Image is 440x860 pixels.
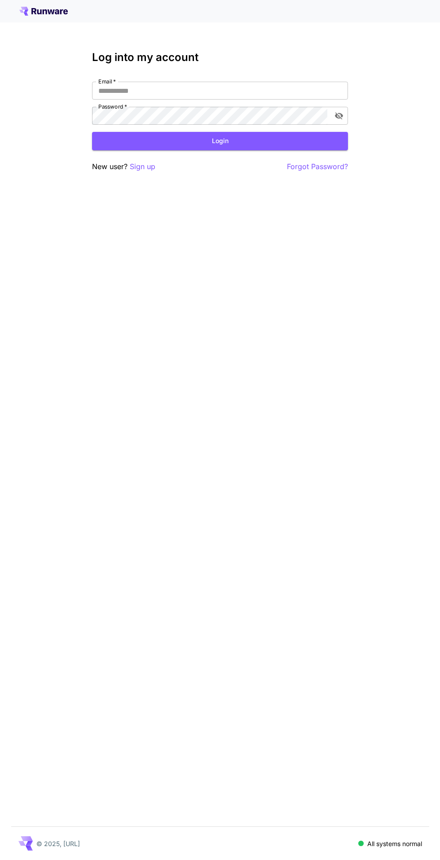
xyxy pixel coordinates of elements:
[92,132,348,150] button: Login
[331,108,347,124] button: toggle password visibility
[130,161,155,172] button: Sign up
[36,839,80,848] p: © 2025, [URL]
[92,51,348,64] h3: Log into my account
[98,103,127,110] label: Password
[287,161,348,172] button: Forgot Password?
[98,78,116,85] label: Email
[92,161,155,172] p: New user?
[367,839,422,848] p: All systems normal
